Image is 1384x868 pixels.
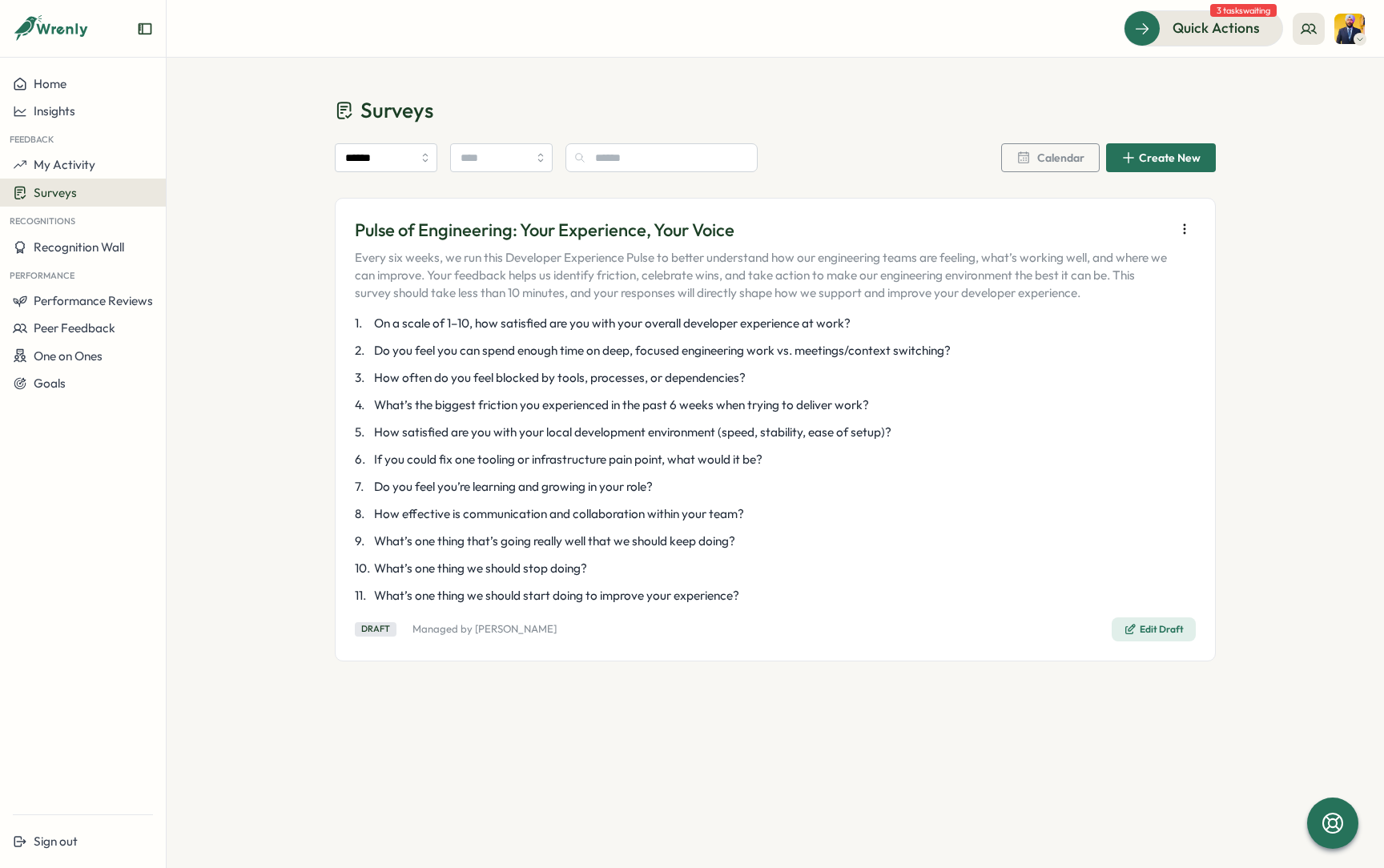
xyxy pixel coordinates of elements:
span: Sign out [34,834,78,849]
img: Baldeep Singh Kwatra [1334,14,1365,44]
span: Recognition Wall [34,239,124,255]
span: What’s one thing we should stop doing? [374,560,587,577]
span: Performance Reviews [34,293,153,308]
p: Every six weeks, we run this Developer Experience Pulse to better understand how our engineering ... [355,249,1167,302]
span: 5 . [355,424,371,441]
span: My Activity [34,157,95,172]
span: 3 . [355,369,371,387]
span: How satisfied are you with your local development environment (speed, stability, ease of setup)? [374,424,891,441]
span: How effective is communication and collaboration within your team? [374,505,744,523]
span: 2 . [355,342,371,360]
span: Quick Actions [1173,18,1260,38]
div: Edit Draft [1124,623,1184,636]
span: Do you feel you can spend enough time on deep, focused engineering work vs. meetings/context swit... [374,342,951,360]
a: [PERSON_NAME] [475,622,557,635]
div: Draft [355,622,396,636]
span: Insights [34,103,75,119]
span: If you could fix one tooling or infrastructure pain point, what would it be? [374,451,762,468]
span: Create New [1139,152,1201,163]
button: Expand sidebar [137,21,153,37]
span: Do you feel you’re learning and growing in your role? [374,478,653,496]
span: 11 . [355,587,371,605]
span: Peer Feedback [34,320,115,336]
span: Goals [34,376,66,391]
span: Home [34,76,66,91]
span: Calendar [1037,152,1084,163]
span: 1 . [355,315,371,332]
span: One on Ones [34,348,103,364]
span: On a scale of 1–10, how satisfied are you with your overall developer experience at work? [374,315,851,332]
span: 8 . [355,505,371,523]
span: How often do you feel blocked by tools, processes, or dependencies? [374,369,746,387]
span: What’s the biggest friction you experienced in the past 6 weeks when trying to deliver work? [374,396,869,414]
p: Pulse of Engineering: Your Experience, Your Voice [355,218,1167,243]
button: Create New [1106,143,1216,172]
span: Surveys [34,185,77,200]
button: Calendar [1001,143,1100,172]
p: Managed by [412,622,557,637]
span: What’s one thing that’s going really well that we should keep doing? [374,532,735,550]
span: 7 . [355,478,371,496]
span: 4 . [355,396,371,414]
button: Quick Actions [1124,10,1283,46]
span: What’s one thing we should start doing to improve your experience? [374,587,739,605]
span: 9 . [355,532,371,550]
button: Edit Draft [1112,617,1196,641]
span: 10 . [355,560,371,577]
span: 6 . [355,451,371,468]
span: 3 tasks waiting [1210,4,1277,17]
span: Surveys [360,96,433,124]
